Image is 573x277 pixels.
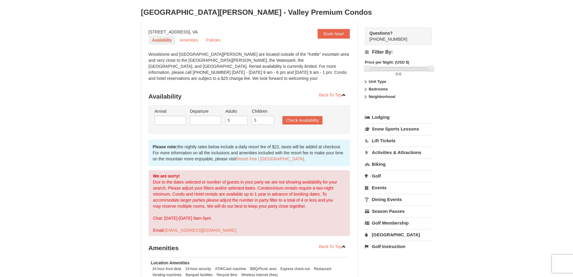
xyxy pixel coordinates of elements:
[149,51,350,87] div: Woodstone and [GEOGRAPHIC_DATA][PERSON_NAME] are located outside of the "Kettle" mountain area an...
[282,116,322,124] button: Check Availability
[369,30,421,42] span: [PHONE_NUMBER]
[202,36,224,45] a: Policies
[153,144,177,149] strong: Please note:
[315,90,350,99] a: Back To Top
[365,123,432,134] a: Snow Sports Lessons
[149,242,350,254] h3: Amenities
[365,135,432,146] a: Lift Tickets
[315,242,350,251] a: Back To Top
[141,6,432,18] h3: [GEOGRAPHIC_DATA][PERSON_NAME] - Valley Premium Condos
[365,147,432,158] a: Activities & Attractions
[365,49,432,55] h4: Filter By:
[165,228,236,233] a: [EMAIL_ADDRESS][DOMAIN_NAME]
[184,266,212,272] li: 24-hour security
[399,72,401,76] span: 0
[155,108,186,114] label: Arrival
[151,260,190,265] strong: Location Amenities
[365,206,432,217] a: Season Passes
[279,266,311,272] li: Express check-out
[225,108,248,114] label: Adults
[365,194,432,205] a: Dining Events
[365,71,432,77] label: -
[252,108,274,114] label: Children
[396,72,398,76] span: 0
[365,170,432,181] a: Golf
[149,140,350,166] div: the nightly rates below include a daily resort fee of $22, taxes will be added at checkout. For m...
[365,229,432,240] a: [GEOGRAPHIC_DATA]
[318,29,350,39] a: Book Now!
[236,156,304,161] a: Resort Fee | [GEOGRAPHIC_DATA]
[365,241,432,252] a: Golf Instruction
[369,31,393,36] strong: Questions?
[365,60,409,65] strong: Price per Night: (USD $)
[365,217,432,228] a: Golf Membership
[153,174,180,178] strong: We are sorry!
[151,266,183,272] li: 24-hour front desk
[149,90,350,102] h3: Availability
[149,36,176,45] a: Availability
[369,94,396,99] strong: Neighborhood
[365,182,432,193] a: Events
[176,36,202,45] a: Amenities
[365,159,432,170] a: Biking
[190,108,221,114] label: Departure
[369,87,388,91] strong: Bedrooms
[365,112,432,123] a: Lodging
[249,266,278,272] li: BBQ/Picnic area
[369,79,386,84] strong: Unit Type
[214,266,248,272] li: ATM/Cash machine
[149,170,350,236] div: Due to the dates selected or number of guests in your party we are not showing availability for y...
[312,266,333,272] li: Restaurant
